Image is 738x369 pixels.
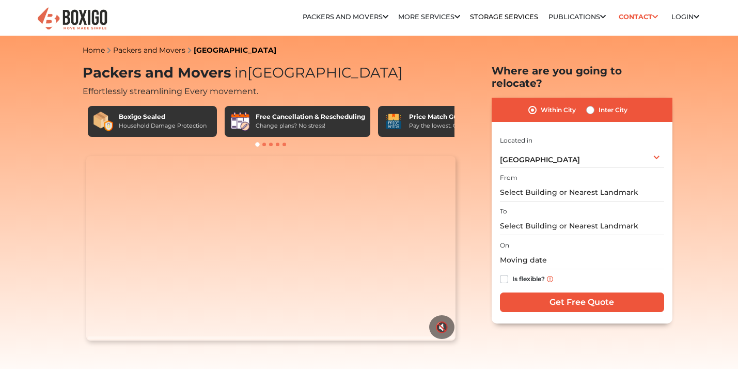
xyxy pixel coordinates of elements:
a: Packers and Movers [303,13,388,21]
div: Free Cancellation & Rescheduling [256,112,365,121]
img: Boxigo [36,6,108,32]
span: in [234,64,247,81]
a: Packers and Movers [113,45,185,55]
a: More services [398,13,460,21]
input: Select Building or Nearest Landmark [500,217,664,235]
a: Storage Services [470,13,538,21]
div: Household Damage Protection [119,121,207,130]
input: Select Building or Nearest Landmark [500,183,664,202]
h1: Packers and Movers [83,65,460,82]
video: Your browser does not support the video tag. [86,156,456,341]
a: Publications [548,13,606,21]
span: [GEOGRAPHIC_DATA] [500,155,580,164]
input: Moving date [500,251,664,269]
input: Get Free Quote [500,293,664,312]
span: [GEOGRAPHIC_DATA] [231,64,403,81]
img: Price Match Guarantee [383,111,404,132]
img: Free Cancellation & Rescheduling [230,111,250,132]
button: 🔇 [429,315,454,339]
label: From [500,173,517,182]
label: Is flexible? [512,273,545,284]
label: To [500,207,507,216]
h2: Where are you going to relocate? [492,65,672,89]
img: Boxigo Sealed [93,111,114,132]
img: info [547,276,553,282]
label: Located in [500,136,532,145]
div: Pay the lowest. Guaranteed! [409,121,488,130]
a: Login [671,13,699,21]
div: Price Match Guarantee [409,112,488,121]
a: Home [83,45,105,55]
label: Within City [541,104,576,116]
span: Effortlessly streamlining Every movement. [83,86,258,96]
a: Contact [616,9,662,25]
label: On [500,241,509,250]
div: Boxigo Sealed [119,112,207,121]
div: Change plans? No stress! [256,121,365,130]
label: Inter City [599,104,627,116]
a: [GEOGRAPHIC_DATA] [194,45,276,55]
